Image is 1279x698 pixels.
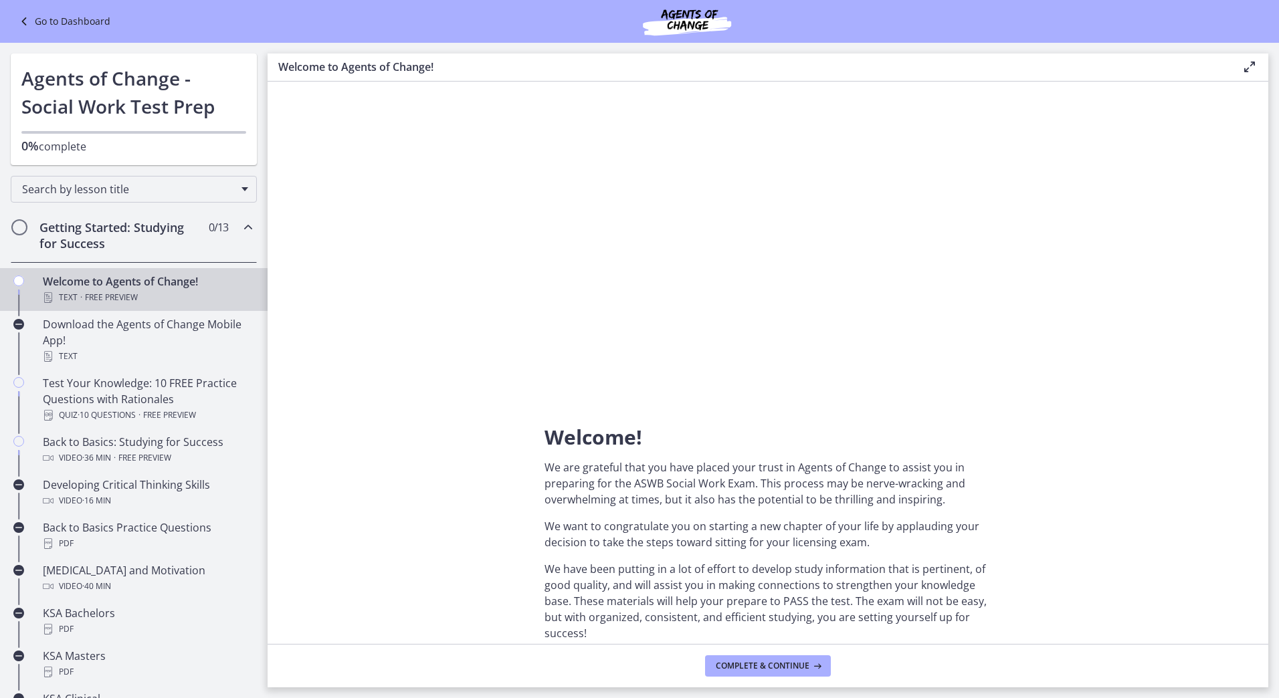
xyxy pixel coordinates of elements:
div: Back to Basics: Studying for Success [43,434,252,466]
p: We are grateful that you have placed your trust in Agents of Change to assist you in preparing fo... [545,459,991,507]
div: Video [43,578,252,594]
span: Search by lesson title [22,182,235,197]
div: Quiz [43,407,252,423]
span: · [80,289,82,306]
div: KSA Masters [43,648,252,680]
img: Agents of Change [607,5,767,37]
p: complete [21,138,246,154]
span: 0% [21,138,39,154]
span: · 36 min [82,450,111,466]
div: PDF [43,621,252,637]
div: Test Your Knowledge: 10 FREE Practice Questions with Rationales [43,375,252,423]
span: Welcome! [545,423,642,451]
span: · [138,407,140,423]
span: · [114,450,116,466]
div: Text [43,348,252,364]
div: KSA Bachelors [43,605,252,637]
h2: Getting Started: Studying for Success [39,219,203,251]
div: Back to Basics Practice Questions [43,519,252,552]
h3: Welcome to Agents of Change! [278,59,1220,75]
div: Welcome to Agents of Change! [43,273,252,306]
span: 0 / 13 [209,219,228,235]
h1: Agents of Change - Social Work Test Prep [21,64,246,120]
div: Text [43,289,252,306]
p: We have been putting in a lot of effort to develop study information that is pertinent, of good q... [545,561,991,641]
span: · 10 Questions [78,407,136,423]
div: Download the Agents of Change Mobile App! [43,316,252,364]
span: Free preview [118,450,171,466]
div: [MEDICAL_DATA] and Motivation [43,562,252,594]
span: · 16 min [82,493,111,509]
span: Complete & continue [716,661,809,671]
button: Complete & continue [705,655,831,677]
div: Video [43,450,252,466]
div: PDF [43,664,252,680]
div: Video [43,493,252,509]
p: We want to congratulate you on starting a new chapter of your life by applauding your decision to... [545,518,991,550]
span: Free preview [85,289,138,306]
div: Developing Critical Thinking Skills [43,477,252,509]
span: · 40 min [82,578,111,594]
div: PDF [43,536,252,552]
span: Free preview [143,407,196,423]
div: Search by lesson title [11,176,257,203]
a: Go to Dashboard [16,13,110,29]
